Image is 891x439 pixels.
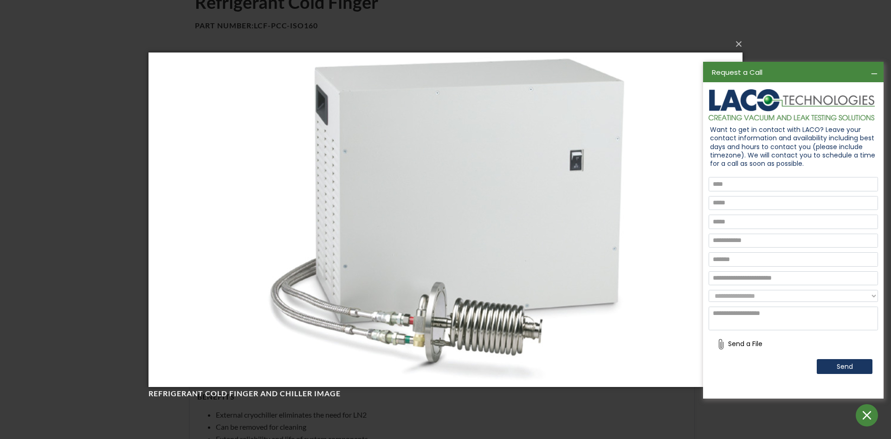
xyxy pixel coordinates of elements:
h4: Refrigerant Cold Finger and Chiller image [148,389,726,399]
div: Request a Call [708,67,865,77]
button: Send [817,359,872,374]
div: Want to get in contact with LACO? Leave your contact information and availability including best ... [703,123,884,170]
img: Refrigerant Cold Finger and Chiller image [148,34,742,406]
img: logo [709,89,875,120]
div: Minimize [868,66,879,78]
button: × [151,34,745,54]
